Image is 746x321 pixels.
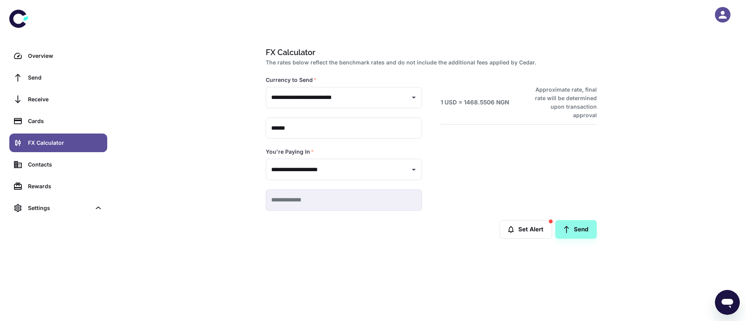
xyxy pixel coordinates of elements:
[266,47,594,58] h1: FX Calculator
[28,52,103,60] div: Overview
[441,98,509,107] h6: 1 USD = 1468.5506 NGN
[9,47,107,65] a: Overview
[266,76,317,84] label: Currency to Send
[408,92,419,103] button: Open
[28,95,103,104] div: Receive
[9,68,107,87] a: Send
[28,204,91,212] div: Settings
[28,139,103,147] div: FX Calculator
[28,117,103,125] div: Cards
[500,220,552,239] button: Set Alert
[9,199,107,217] div: Settings
[9,112,107,130] a: Cards
[266,148,314,156] label: You're Paying In
[555,220,597,239] a: Send
[9,177,107,196] a: Rewards
[526,85,597,120] h6: Approximate rate, final rate will be determined upon transaction approval
[408,164,419,175] button: Open
[9,155,107,174] a: Contacts
[9,134,107,152] a: FX Calculator
[28,73,103,82] div: Send
[28,160,103,169] div: Contacts
[715,290,740,315] iframe: Button to launch messaging window
[9,90,107,109] a: Receive
[28,182,103,191] div: Rewards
